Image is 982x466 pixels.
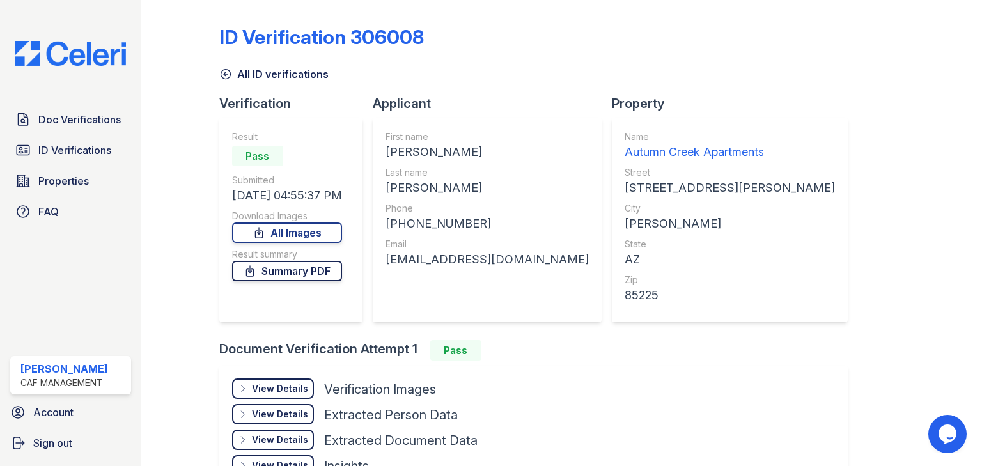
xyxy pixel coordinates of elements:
[612,95,858,113] div: Property
[5,41,136,66] img: CE_Logo_Blue-a8612792a0a2168367f1c8372b55b34899dd931a85d93a1a3d3e32e68fde9ad4.png
[386,179,589,197] div: [PERSON_NAME]
[219,340,858,361] div: Document Verification Attempt 1
[20,361,108,377] div: [PERSON_NAME]
[373,95,612,113] div: Applicant
[386,143,589,161] div: [PERSON_NAME]
[625,215,835,233] div: [PERSON_NAME]
[625,238,835,251] div: State
[324,380,436,398] div: Verification Images
[232,261,342,281] a: Summary PDF
[232,146,283,166] div: Pass
[252,408,308,421] div: View Details
[38,173,89,189] span: Properties
[219,26,424,49] div: ID Verification 306008
[232,130,342,143] div: Result
[232,222,342,243] a: All Images
[252,433,308,446] div: View Details
[5,430,136,456] a: Sign out
[625,251,835,268] div: AZ
[625,202,835,215] div: City
[10,107,131,132] a: Doc Verifications
[232,174,342,187] div: Submitted
[386,130,589,143] div: First name
[10,199,131,224] a: FAQ
[232,187,342,205] div: [DATE] 04:55:37 PM
[324,431,478,449] div: Extracted Document Data
[386,251,589,268] div: [EMAIL_ADDRESS][DOMAIN_NAME]
[625,130,835,161] a: Name Autumn Creek Apartments
[625,166,835,179] div: Street
[219,66,329,82] a: All ID verifications
[625,179,835,197] div: [STREET_ADDRESS][PERSON_NAME]
[38,112,121,127] span: Doc Verifications
[252,382,308,395] div: View Details
[386,215,589,233] div: [PHONE_NUMBER]
[33,405,74,420] span: Account
[5,400,136,425] a: Account
[20,377,108,389] div: CAF Management
[324,406,458,424] div: Extracted Person Data
[219,95,373,113] div: Verification
[386,166,589,179] div: Last name
[232,248,342,261] div: Result summary
[625,130,835,143] div: Name
[928,415,969,453] iframe: chat widget
[38,204,59,219] span: FAQ
[625,143,835,161] div: Autumn Creek Apartments
[10,168,131,194] a: Properties
[625,286,835,304] div: 85225
[33,435,72,451] span: Sign out
[386,238,589,251] div: Email
[232,210,342,222] div: Download Images
[38,143,111,158] span: ID Verifications
[10,137,131,163] a: ID Verifications
[430,340,481,361] div: Pass
[386,202,589,215] div: Phone
[625,274,835,286] div: Zip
